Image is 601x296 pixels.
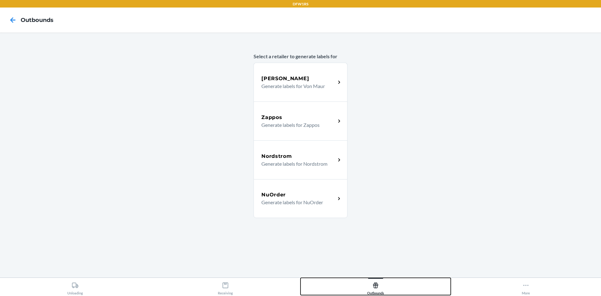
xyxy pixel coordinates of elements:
[300,278,451,295] button: Outbounds
[261,199,331,206] p: Generate labels for NuOrder
[522,279,530,295] div: More
[293,1,308,7] p: DFW1RS
[254,53,347,60] p: Select a retailer to generate labels for
[261,82,331,90] p: Generate labels for Von Maur
[261,191,286,199] h5: NuOrder
[218,279,233,295] div: Receiving
[150,278,300,295] button: Receiving
[254,179,347,218] a: NuOrderGenerate labels for NuOrder
[367,279,384,295] div: Outbounds
[261,153,292,160] h5: Nordstrom
[261,75,309,82] h5: [PERSON_NAME]
[67,279,83,295] div: Unloading
[261,114,282,121] h5: Zappos
[254,140,347,179] a: NordstromGenerate labels for Nordstrom
[451,278,601,295] button: More
[254,101,347,140] a: ZapposGenerate labels for Zappos
[21,16,54,24] h4: Outbounds
[261,121,331,129] p: Generate labels for Zappos
[254,63,347,101] a: [PERSON_NAME]Generate labels for Von Maur
[261,160,331,168] p: Generate labels for Nordstrom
